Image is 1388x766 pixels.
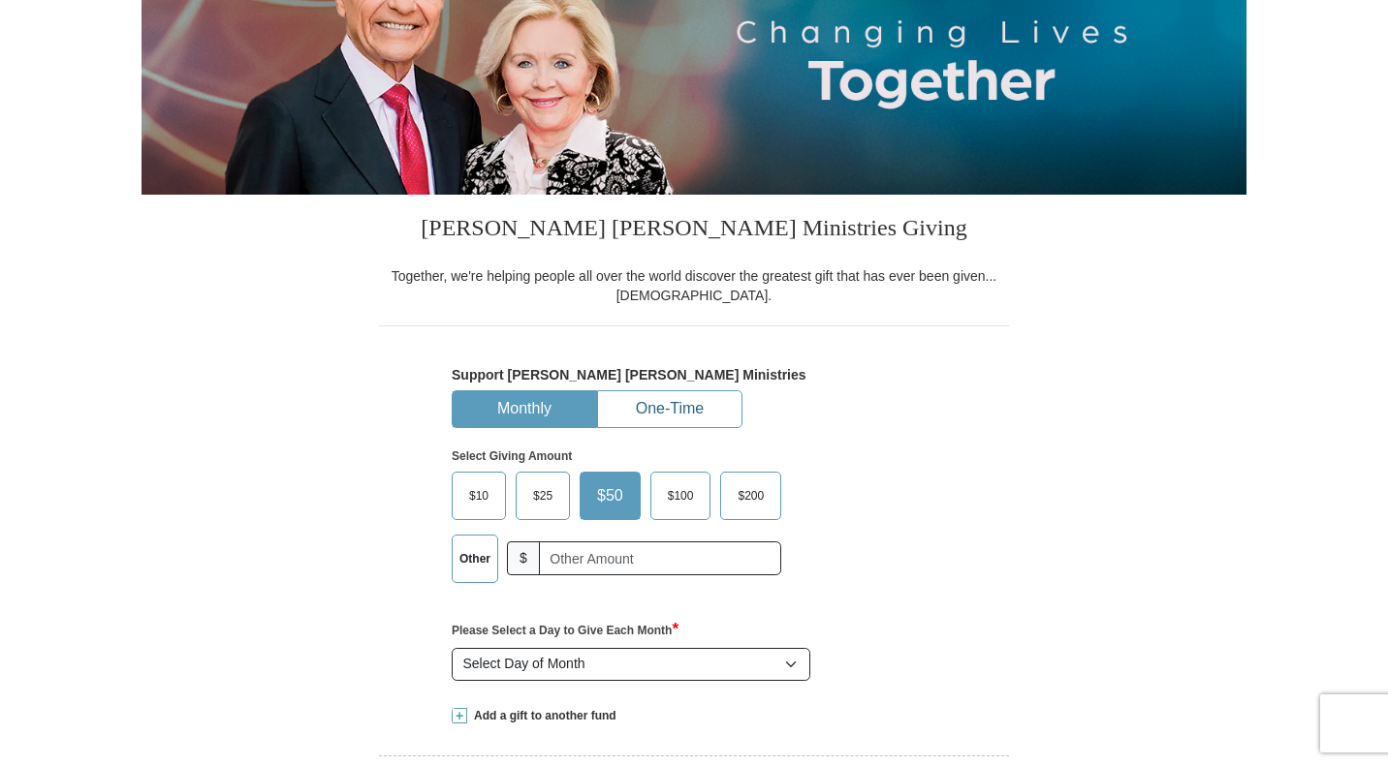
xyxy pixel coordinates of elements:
[379,266,1009,305] div: Together, we're helping people all over the world discover the greatest gift that has ever been g...
[459,481,498,510] span: $10
[453,536,497,582] label: Other
[467,708,616,724] span: Add a gift to another fund
[453,391,596,427] button: Monthly
[728,481,773,510] span: $200
[452,624,678,637] strong: Please Select a Day to Give Each Month
[539,541,781,575] input: Other Amount
[598,391,741,427] button: One-Time
[587,481,633,510] span: $50
[523,481,562,510] span: $25
[658,481,704,510] span: $100
[452,367,936,383] h5: Support [PERSON_NAME] [PERSON_NAME] Ministries
[379,195,1009,266] h3: [PERSON_NAME] [PERSON_NAME] Ministries Giving
[452,449,572,463] strong: Select Giving Amount
[507,541,540,575] span: $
